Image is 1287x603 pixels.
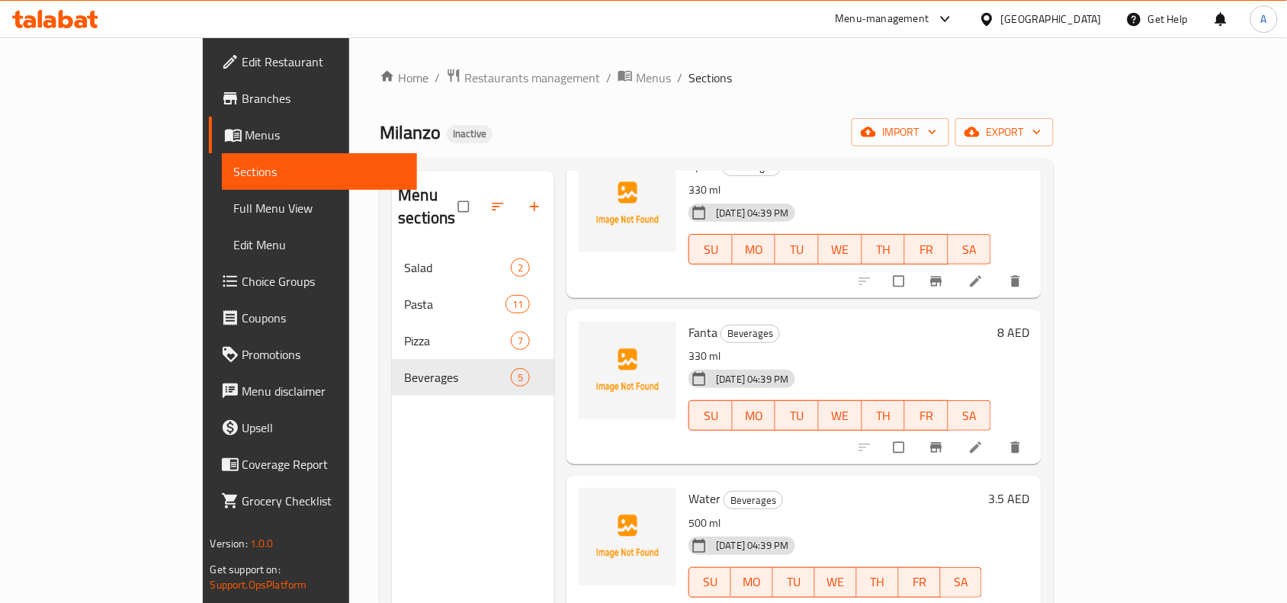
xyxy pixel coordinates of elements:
[579,155,676,252] img: Sprite
[864,123,937,142] span: import
[242,89,406,107] span: Branches
[210,560,281,579] span: Get support on:
[222,153,418,190] a: Sections
[579,322,676,419] img: Fanta
[242,382,406,400] span: Menu disclaimer
[999,431,1035,464] button: delete
[404,368,511,386] span: Beverages
[222,226,418,263] a: Edit Menu
[862,400,906,431] button: TH
[968,274,987,289] a: Edit menu item
[606,69,611,87] li: /
[737,571,767,593] span: MO
[209,80,418,117] a: Branches
[505,295,530,313] div: items
[209,43,418,80] a: Edit Restaurant
[210,575,307,595] a: Support.OpsPlatform
[773,567,815,598] button: TU
[905,571,935,593] span: FR
[920,431,956,464] button: Branch-specific-item
[815,567,857,598] button: WE
[392,359,554,396] div: Beverages5
[721,325,780,343] div: Beverages
[920,265,956,298] button: Branch-specific-item
[695,571,725,593] span: SU
[380,68,1054,88] nav: breadcrumb
[392,286,554,322] div: Pasta11
[246,126,406,144] span: Menus
[819,400,862,431] button: WE
[392,249,554,286] div: Salad2
[821,571,851,593] span: WE
[857,567,899,598] button: TH
[688,487,721,510] span: Water
[1261,11,1267,27] span: A
[392,322,554,359] div: Pizza7
[905,234,948,265] button: FR
[688,567,731,598] button: SU
[775,234,819,265] button: TU
[481,190,518,223] span: Sort sections
[404,295,505,313] span: Pasta
[695,239,726,261] span: SU
[512,261,529,275] span: 2
[688,321,717,344] span: Fanta
[941,567,983,598] button: SA
[518,190,554,223] button: Add section
[825,239,856,261] span: WE
[506,297,529,312] span: 11
[688,69,732,87] span: Sections
[868,239,900,261] span: TH
[435,69,440,87] li: /
[999,265,1035,298] button: delete
[884,433,916,462] span: Select to update
[242,345,406,364] span: Promotions
[955,239,986,261] span: SA
[512,370,529,385] span: 5
[242,492,406,510] span: Grocery Checklist
[447,127,493,140] span: Inactive
[863,571,893,593] span: TH
[688,400,732,431] button: SU
[968,123,1041,142] span: export
[739,239,770,261] span: MO
[782,405,813,427] span: TU
[948,400,992,431] button: SA
[209,373,418,409] a: Menu disclaimer
[905,400,948,431] button: FR
[724,491,783,509] div: Beverages
[997,155,1029,176] h6: 8 AED
[209,336,418,373] a: Promotions
[210,534,248,553] span: Version:
[710,206,794,220] span: [DATE] 04:39 PM
[868,405,900,427] span: TH
[899,567,941,598] button: FR
[449,192,481,221] span: Select all sections
[955,118,1054,146] button: export
[242,455,406,473] span: Coverage Report
[947,571,977,593] span: SA
[404,258,511,277] span: Salad
[512,334,529,348] span: 7
[209,300,418,336] a: Coupons
[677,69,682,87] li: /
[819,234,862,265] button: WE
[968,440,987,455] a: Edit menu item
[1001,11,1102,27] div: [GEOGRAPHIC_DATA]
[852,118,949,146] button: import
[242,309,406,327] span: Coupons
[733,234,776,265] button: MO
[775,400,819,431] button: TU
[511,258,530,277] div: items
[710,372,794,386] span: [DATE] 04:39 PM
[250,534,274,553] span: 1.0.0
[731,567,773,598] button: MO
[997,322,1029,343] h6: 8 AED
[721,325,779,342] span: Beverages
[392,243,554,402] nav: Menu sections
[695,405,726,427] span: SU
[710,538,794,553] span: [DATE] 04:39 PM
[636,69,671,87] span: Menus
